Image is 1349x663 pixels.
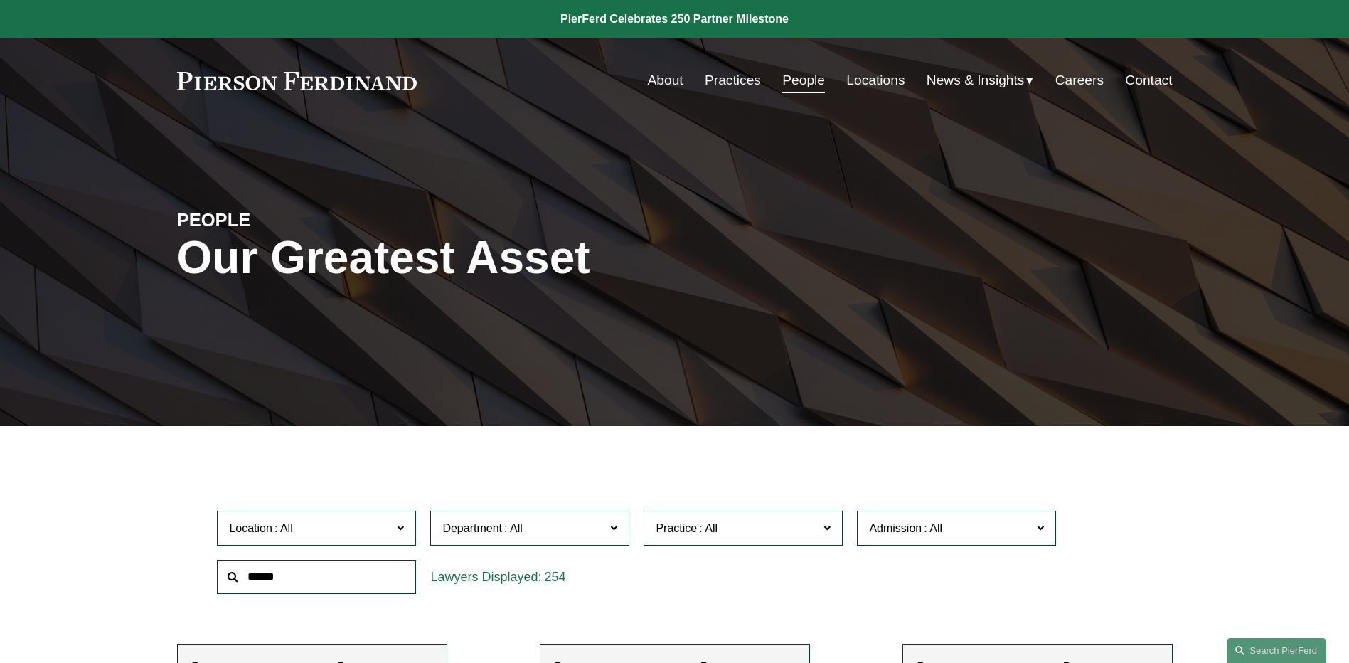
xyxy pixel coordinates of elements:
[782,67,825,94] a: People
[177,208,426,231] h4: PEOPLE
[846,67,905,94] a: Locations
[442,522,502,534] span: Department
[1055,67,1104,94] a: Careers
[1125,67,1172,94] a: Contact
[656,522,697,534] span: Practice
[927,67,1034,94] a: folder dropdown
[177,232,841,284] h1: Our Greatest Asset
[648,67,683,94] a: About
[705,67,761,94] a: Practices
[1227,638,1326,663] a: Search this site
[869,522,922,534] span: Admission
[229,522,272,534] span: Location
[544,570,565,584] span: 254
[927,68,1025,93] span: News & Insights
